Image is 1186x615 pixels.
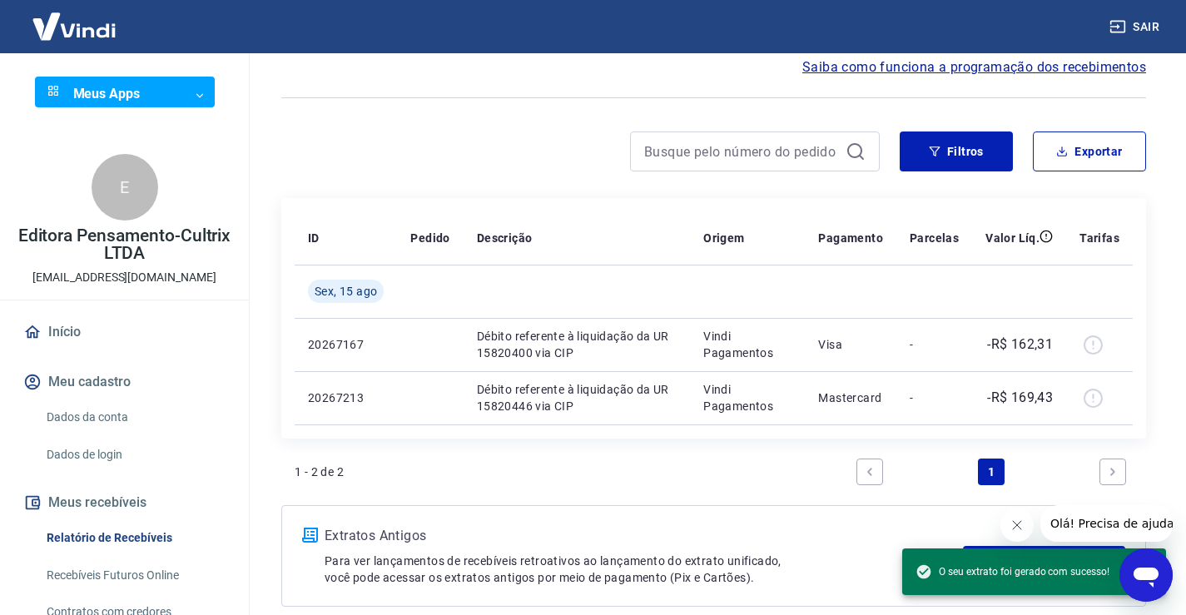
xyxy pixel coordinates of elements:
button: Meus recebíveis [20,484,229,521]
a: Relatório de Recebíveis [40,521,229,555]
a: Saiba como funciona a programação dos recebimentos [802,57,1146,77]
p: [EMAIL_ADDRESS][DOMAIN_NAME] [32,269,216,286]
p: Mastercard [818,389,883,406]
a: Recebíveis Futuros Online [40,558,229,593]
button: Exportar [1033,131,1146,171]
a: Início [20,314,229,350]
button: Filtros [900,131,1013,171]
p: Débito referente à liquidação da UR 15820400 via CIP [477,328,677,361]
p: - [910,389,959,406]
p: Extratos Antigos [325,526,963,546]
iframe: Mensagem da empresa [1040,505,1173,542]
p: Pedido [410,230,449,246]
p: - [910,336,959,353]
a: Previous page [856,459,883,485]
p: 20267213 [308,389,384,406]
ul: Pagination [850,452,1133,492]
p: Vindi Pagamentos [703,381,791,414]
div: E [92,154,158,221]
a: Acesse Extratos Antigos [963,546,1125,586]
button: Sair [1106,12,1166,42]
a: Next page [1099,459,1126,485]
p: 1 - 2 de 2 [295,464,344,480]
input: Busque pelo número do pedido [644,139,839,164]
p: ID [308,230,320,246]
p: -R$ 162,31 [987,335,1053,355]
img: ícone [302,528,318,543]
a: Dados de login [40,438,229,472]
p: Débito referente à liquidação da UR 15820446 via CIP [477,381,677,414]
span: O seu extrato foi gerado com sucesso! [916,563,1109,580]
p: Para ver lançamentos de recebíveis retroativos ao lançamento do extrato unificado, você pode aces... [325,553,963,586]
p: Editora Pensamento-Cultrix LTDA [13,227,236,262]
p: Descrição [477,230,533,246]
span: Olá! Precisa de ajuda? [10,12,140,25]
p: Pagamento [818,230,883,246]
button: Meu cadastro [20,364,229,400]
p: Origem [703,230,744,246]
p: Valor Líq. [985,230,1040,246]
iframe: Fechar mensagem [1000,508,1034,542]
p: Vindi Pagamentos [703,328,791,361]
a: Dados da conta [40,400,229,434]
p: Parcelas [910,230,959,246]
p: -R$ 169,43 [987,388,1053,408]
img: Vindi [20,1,128,52]
span: Sex, 15 ago [315,283,377,300]
a: Page 1 is your current page [978,459,1005,485]
iframe: Botão para abrir a janela de mensagens [1119,548,1173,602]
p: 20267167 [308,336,384,353]
p: Tarifas [1079,230,1119,246]
p: Visa [818,336,883,353]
